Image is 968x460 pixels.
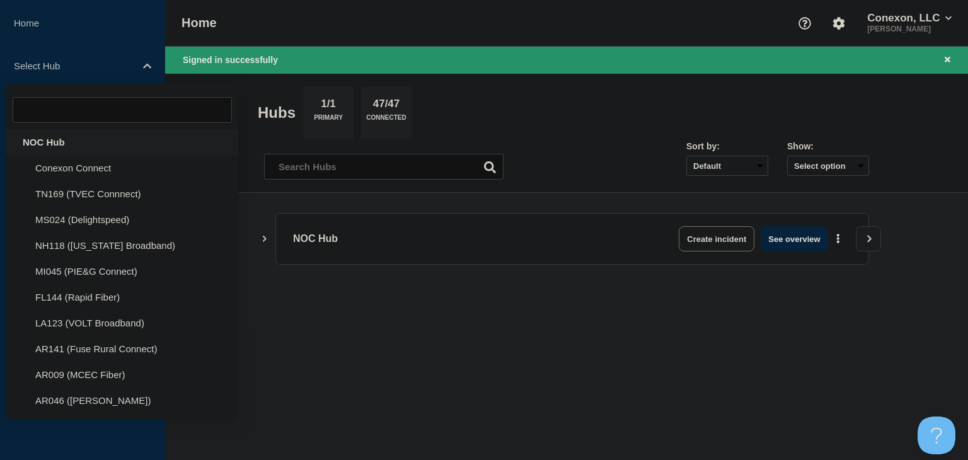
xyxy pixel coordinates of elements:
[6,362,238,388] li: AR009 (MCEC Fiber)
[181,16,217,30] h1: Home
[264,154,504,180] input: Search Hubs
[940,53,955,67] button: Close banner
[6,336,238,362] li: AR141 (Fuse Rural Connect)
[6,233,238,258] li: NH118 ([US_STATE] Broadband)
[865,12,954,25] button: Conexon, LLC
[6,207,238,233] li: MS024 (Delightspeed)
[14,60,135,71] p: Select Hub
[787,141,869,151] div: Show:
[6,129,238,155] div: NOC Hub
[262,234,268,244] button: Show Connected Hubs
[679,226,754,251] button: Create incident
[293,226,642,251] p: NOC Hub
[787,156,869,176] button: Select option
[6,310,238,336] li: LA123 (VOLT Broadband)
[856,226,881,251] button: View
[761,226,827,251] button: See overview
[830,227,846,251] button: More actions
[792,10,818,37] button: Support
[918,417,955,454] iframe: Help Scout Beacon - Open
[865,25,954,33] p: [PERSON_NAME]
[366,114,406,127] p: Connected
[258,104,296,122] h2: Hubs
[686,156,768,176] select: Sort by
[183,55,278,65] span: Signed in successfully
[368,98,405,114] p: 47/47
[6,258,238,284] li: MI045 (PIE&G Connect)
[826,10,852,37] button: Account settings
[6,388,238,413] li: AR046 ([PERSON_NAME])
[686,141,768,151] div: Sort by:
[6,181,238,207] li: TN169 (TVEC Connnect)
[6,284,238,310] li: FL144 (Rapid Fiber)
[314,114,343,127] p: Primary
[316,98,341,114] p: 1/1
[6,155,238,181] li: Conexon Connect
